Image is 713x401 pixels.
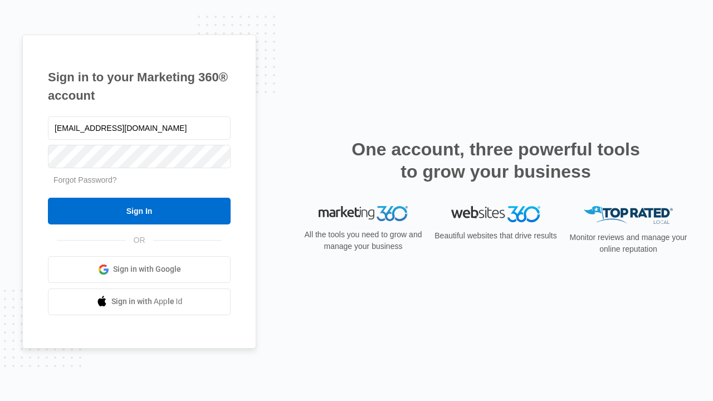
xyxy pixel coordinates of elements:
[584,206,673,224] img: Top Rated Local
[48,68,231,105] h1: Sign in to your Marketing 360® account
[319,206,408,222] img: Marketing 360
[111,296,183,307] span: Sign in with Apple Id
[451,206,540,222] img: Websites 360
[126,234,153,246] span: OR
[53,175,117,184] a: Forgot Password?
[301,229,426,252] p: All the tools you need to grow and manage your business
[433,230,558,242] p: Beautiful websites that drive results
[48,288,231,315] a: Sign in with Apple Id
[48,256,231,283] a: Sign in with Google
[348,138,643,183] h2: One account, three powerful tools to grow your business
[48,198,231,224] input: Sign In
[48,116,231,140] input: Email
[566,232,691,255] p: Monitor reviews and manage your online reputation
[113,263,181,275] span: Sign in with Google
